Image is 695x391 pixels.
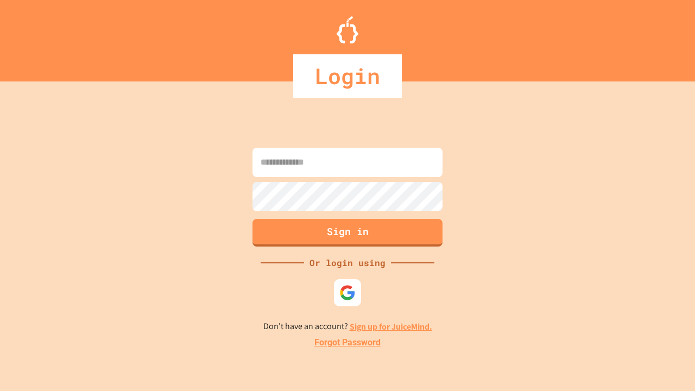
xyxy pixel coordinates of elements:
[263,320,432,333] p: Don't have an account?
[304,256,391,269] div: Or login using
[293,54,402,98] div: Login
[337,16,358,43] img: Logo.svg
[314,336,381,349] a: Forgot Password
[252,219,443,247] button: Sign in
[649,348,684,380] iframe: chat widget
[605,300,684,346] iframe: chat widget
[350,321,432,332] a: Sign up for JuiceMind.
[339,285,356,301] img: google-icon.svg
